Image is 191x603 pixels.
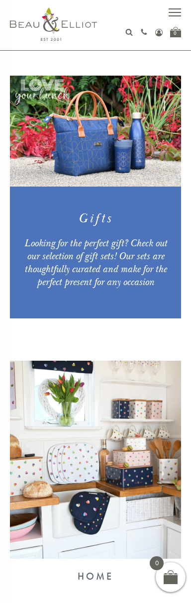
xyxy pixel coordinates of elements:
[10,571,181,582] div: Home
[10,361,181,559] img: Home
[18,237,173,289] div: Looking for the perfect gift? Check out our selection of gift sets! Our sets are thoughtfully cur...
[10,551,181,582] a: Home Home
[10,7,97,41] img: logo
[170,27,181,37] a: 0
[18,210,173,227] h1: Gifts
[10,76,181,187] img: Navy Broken-hearted Convertible Insulated Lunch Bag, Water Bottle and Travel Mug
[150,556,164,570] span: 0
